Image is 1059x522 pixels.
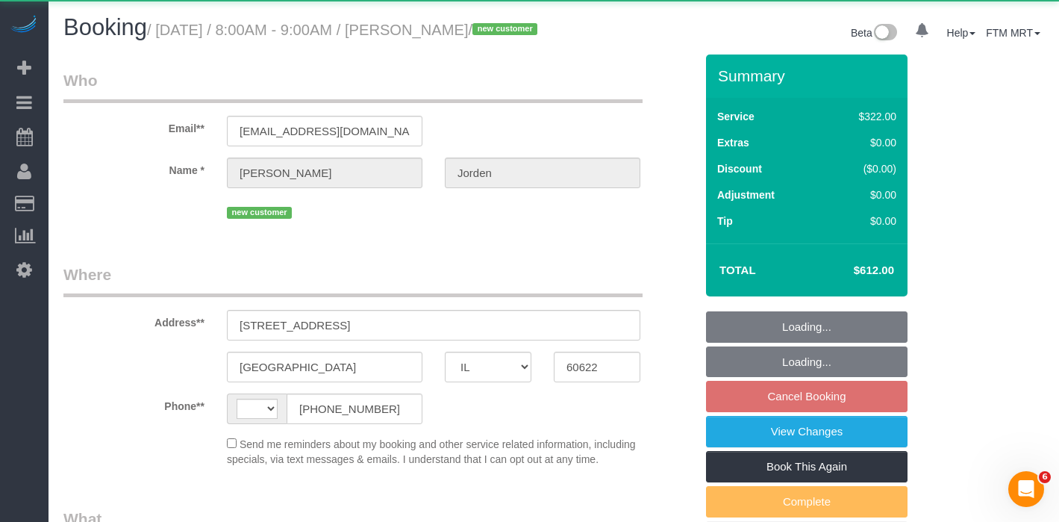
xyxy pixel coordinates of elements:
small: / [DATE] / 8:00AM - 9:00AM / [PERSON_NAME] [147,22,542,38]
legend: Who [63,69,643,103]
a: View Changes [706,416,908,447]
img: Automaid Logo [9,15,39,36]
a: Book This Again [706,451,908,482]
label: Extras [717,135,749,150]
label: Name * [52,158,216,178]
div: $322.00 [827,109,896,124]
a: Help [947,27,976,39]
iframe: Intercom live chat [1008,471,1044,507]
h4: $612.00 [809,264,894,277]
div: ($0.00) [827,161,896,176]
label: Tip [717,214,733,229]
legend: Where [63,264,643,297]
input: First Name** [227,158,422,188]
strong: Total [719,264,756,276]
span: new customer [227,207,292,219]
input: Last Name* [445,158,640,188]
span: new customer [472,23,537,35]
a: FTM MRT [986,27,1040,39]
label: Adjustment [717,187,775,202]
span: / [469,22,543,38]
input: Zip Code** [554,352,640,382]
img: New interface [872,24,897,43]
span: Booking [63,14,147,40]
label: Service [717,109,755,124]
div: $0.00 [827,135,896,150]
span: Send me reminders about my booking and other service related information, including specials, via... [227,438,636,465]
a: Beta [851,27,897,39]
div: $0.00 [827,214,896,229]
span: 6 [1039,471,1051,483]
div: $0.00 [827,187,896,202]
h3: Summary [718,67,900,84]
label: Discount [717,161,762,176]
